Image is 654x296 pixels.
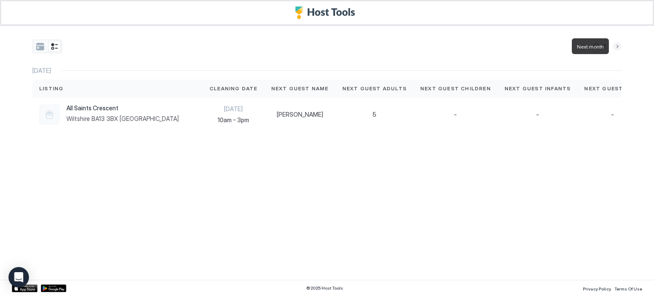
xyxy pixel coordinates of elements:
button: Next month [613,42,622,51]
span: Next Guest Adults [342,85,407,92]
span: Wiltshire BA13 3BX [GEOGRAPHIC_DATA] [66,115,179,123]
span: © 2025 Host Tools [306,285,343,291]
span: Privacy Policy [583,286,611,291]
span: Listing [39,85,63,92]
span: Next Guest Pets [584,85,640,92]
span: Next Guest Children [420,85,491,92]
span: - [454,111,457,118]
span: 5 [373,111,376,118]
span: Terms Of Use [614,286,642,291]
div: tab-group [32,40,62,53]
div: Open Intercom Messenger [9,267,29,287]
span: Next month [577,43,604,50]
span: Cleaning Date [209,85,258,92]
span: - [536,111,539,118]
a: Privacy Policy [583,284,611,293]
span: Next Guest Name [271,85,329,92]
span: 10am - 3pm [209,116,258,124]
span: [PERSON_NAME] [277,111,323,118]
span: - [611,111,614,118]
span: Next Guest Infants [505,85,571,92]
a: App Store [12,285,37,292]
span: [DATE] [32,67,51,75]
a: Host Tools Logo [295,6,359,19]
span: [DATE] [209,105,258,113]
span: All Saints Crescent [66,104,179,112]
a: Google Play Store [41,285,66,292]
a: Terms Of Use [614,284,642,293]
